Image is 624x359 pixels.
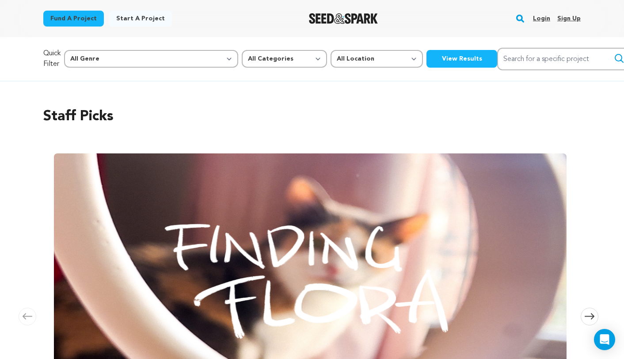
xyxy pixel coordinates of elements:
a: Fund a project [43,11,104,27]
h2: Staff Picks [43,106,581,127]
a: Sign up [557,11,581,26]
button: View Results [426,50,497,68]
img: Seed&Spark Logo Dark Mode [309,13,378,24]
a: Seed&Spark Homepage [309,13,378,24]
a: Start a project [109,11,172,27]
a: Login [533,11,550,26]
div: Open Intercom Messenger [594,329,615,350]
p: Quick Filter [43,48,61,69]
